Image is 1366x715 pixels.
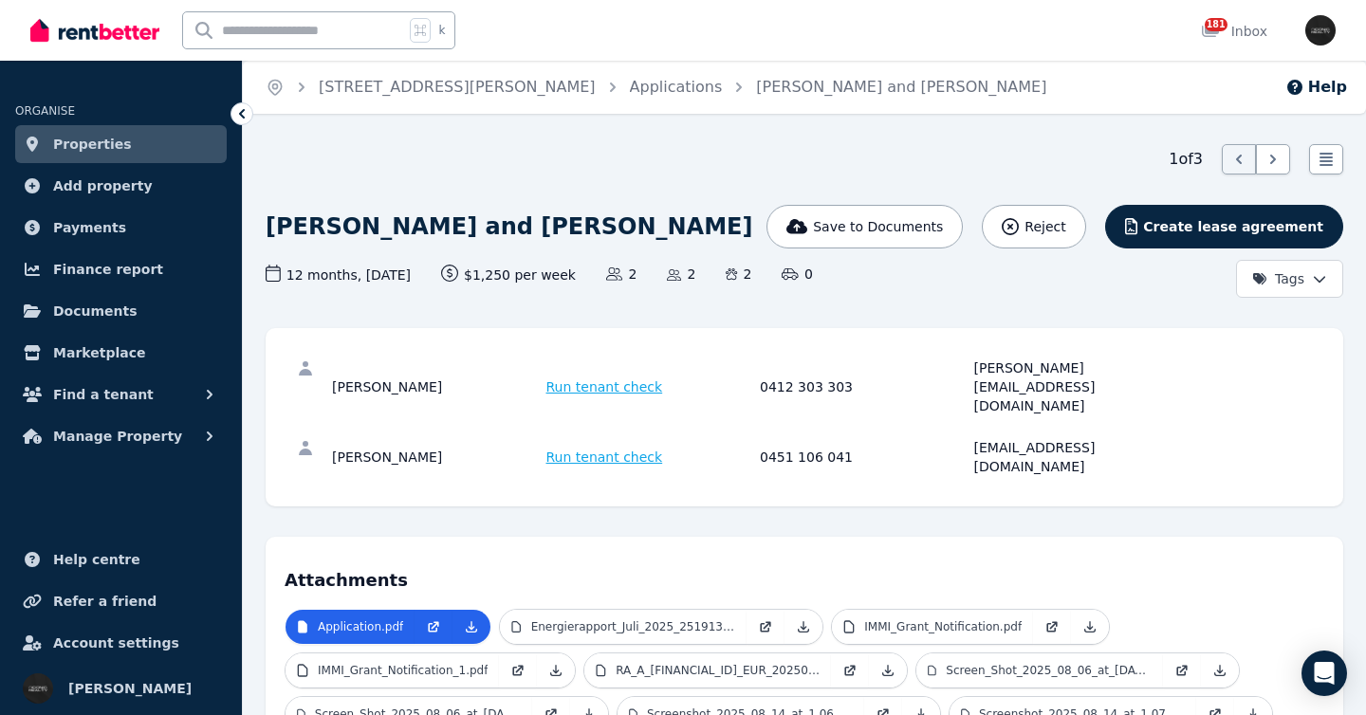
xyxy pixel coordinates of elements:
div: [PERSON_NAME] [332,438,541,476]
span: $1,250 per week [441,265,576,284]
img: RentBetter [30,16,159,45]
span: 2 [667,265,695,284]
a: Screen_Shot_2025_08_06_at_[DATE]_pm.png [916,653,1163,687]
span: 0 [782,265,812,284]
span: Documents [53,300,138,322]
div: Inbox [1201,22,1267,41]
a: Properties [15,125,227,163]
a: Open in new Tab [1163,653,1201,687]
a: IMMI_Grant_Notification_1.pdf [286,653,499,687]
button: Tags [1236,260,1343,298]
p: IMMI_Grant_Notification.pdf [864,619,1022,634]
span: Add property [53,174,153,197]
span: Run tenant check [546,448,663,467]
img: Tim Troy [23,673,53,704]
a: Payments [15,209,227,247]
span: Payments [53,216,126,239]
span: Properties [53,133,132,156]
span: ORGANISE [15,104,75,118]
a: Application.pdf [286,610,415,644]
h1: [PERSON_NAME] and [PERSON_NAME] [266,211,752,242]
a: Refer a friend [15,582,227,620]
a: IMMI_Grant_Notification.pdf [832,610,1033,644]
span: Reject [1024,217,1065,236]
div: [PERSON_NAME][EMAIL_ADDRESS][DOMAIN_NAME] [974,358,1183,415]
a: Download Attachment [785,610,822,644]
button: Create lease agreement [1105,205,1343,248]
span: Run tenant check [546,377,663,396]
button: Help [1285,76,1347,99]
button: Save to Documents [766,205,964,248]
div: Open Intercom Messenger [1301,651,1347,696]
a: Download Attachment [537,653,575,687]
span: Account settings [53,632,179,654]
a: Open in new Tab [1033,610,1071,644]
a: Open in new Tab [415,610,452,644]
a: Download Attachment [452,610,490,644]
span: Create lease agreement [1143,217,1323,236]
nav: Breadcrumb [243,61,1069,114]
a: Documents [15,292,227,330]
span: [PERSON_NAME] [68,677,192,700]
p: Screen_Shot_2025_08_06_at_[DATE]_pm.png [946,663,1152,678]
p: Application.pdf [318,619,403,634]
p: RA_A_[FINANCIAL_ID]_EUR_202506.pdf [616,663,820,678]
div: 0412 303 303 [760,358,969,415]
button: Manage Property [15,417,227,455]
a: Download Attachment [1201,653,1239,687]
span: 1 of 3 [1169,148,1203,171]
a: Marketplace [15,334,227,372]
span: Manage Property [53,425,182,448]
a: Open in new Tab [747,610,785,644]
a: Add property [15,167,227,205]
span: Marketplace [53,341,145,364]
span: Save to Documents [813,217,943,236]
a: Applications [630,78,723,96]
a: Account settings [15,624,227,662]
button: Find a tenant [15,376,227,413]
span: 2 [606,265,637,284]
a: Open in new Tab [499,653,537,687]
div: [EMAIL_ADDRESS][DOMAIN_NAME] [974,438,1183,476]
a: Energierapport_Juli_2025_25191314.pdf [500,610,747,644]
span: 181 [1205,18,1228,31]
p: Energierapport_Juli_2025_25191314.pdf [531,619,736,634]
a: [PERSON_NAME] and [PERSON_NAME] [756,78,1046,96]
h4: Attachments [285,556,1324,594]
a: Download Attachment [1071,610,1109,644]
a: Help centre [15,541,227,578]
span: Finance report [53,258,163,281]
span: 12 months , [DATE] [266,265,411,284]
a: Download Attachment [869,653,907,687]
span: Tags [1252,269,1304,288]
div: [PERSON_NAME] [332,358,541,415]
div: 0451 106 041 [760,438,969,476]
span: Refer a friend [53,590,157,613]
span: 2 [726,265,751,284]
button: Reject [982,205,1085,248]
span: k [438,23,445,38]
span: Find a tenant [53,383,154,406]
a: Finance report [15,250,227,288]
a: RA_A_[FINANCIAL_ID]_EUR_202506.pdf [584,653,831,687]
a: Open in new Tab [831,653,869,687]
p: IMMI_Grant_Notification_1.pdf [318,663,488,678]
img: Tim Troy [1305,15,1336,46]
a: [STREET_ADDRESS][PERSON_NAME] [319,78,596,96]
span: Help centre [53,548,140,571]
